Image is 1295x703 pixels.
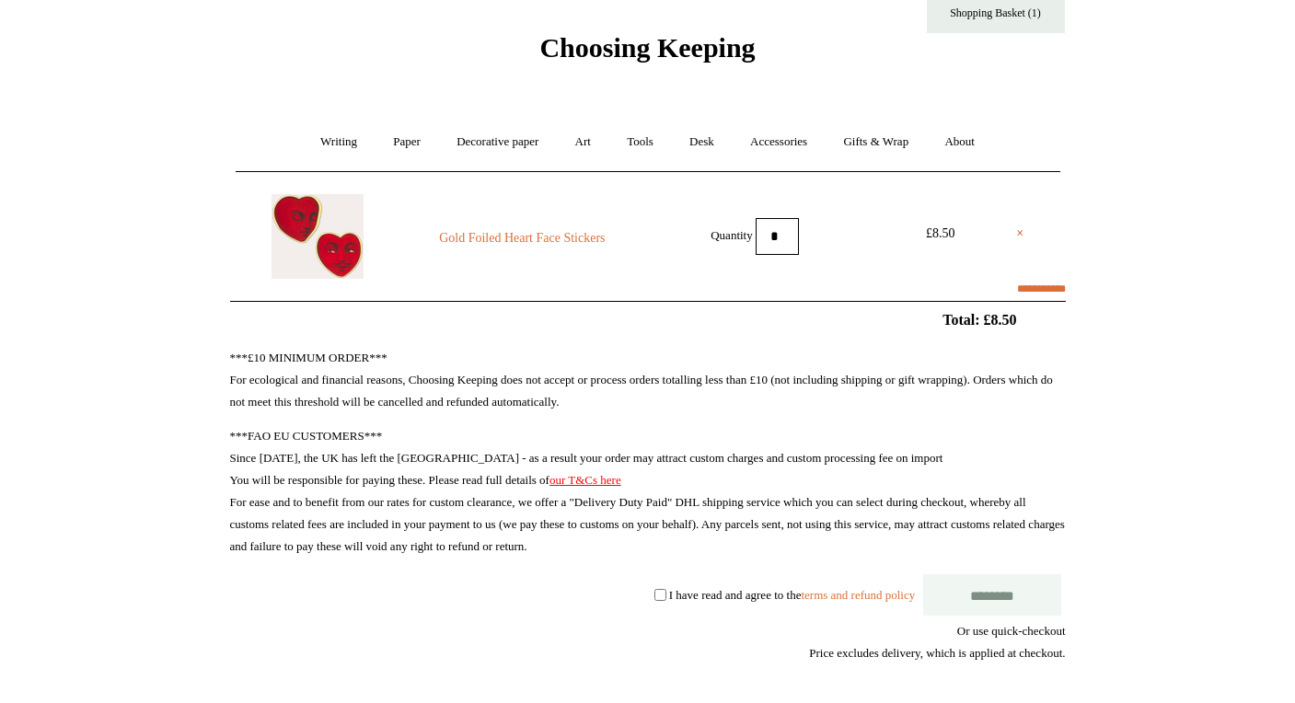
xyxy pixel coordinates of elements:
a: Art [559,118,607,167]
a: Desk [673,118,731,167]
div: Price excludes delivery, which is applied at checkout. [230,642,1066,664]
div: Or use quick-checkout [230,620,1066,664]
label: Quantity [711,227,753,241]
a: our T&Cs here [549,473,621,487]
p: ***FAO EU CUSTOMERS*** Since [DATE], the UK has left the [GEOGRAPHIC_DATA] - as a result your ord... [230,425,1066,558]
div: £8.50 [899,223,982,245]
a: Tools [610,118,670,167]
span: Choosing Keeping [539,32,755,63]
p: ***£10 MINIMUM ORDER*** For ecological and financial reasons, Choosing Keeping does not accept or... [230,347,1066,413]
label: I have read and agree to the [669,587,915,601]
a: Choosing Keeping [539,47,755,60]
a: × [1016,223,1023,245]
a: Gifts & Wrap [827,118,925,167]
a: terms and refund policy [801,587,915,601]
a: Gold Foiled Heart Face Stickers [397,227,647,249]
a: Writing [304,118,374,167]
a: Decorative paper [440,118,555,167]
a: Accessories [734,118,824,167]
a: About [928,118,991,167]
h2: Total: £8.50 [188,311,1108,328]
img: Gold Foiled Heart Face Stickers [272,194,364,279]
a: Paper [376,118,437,167]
